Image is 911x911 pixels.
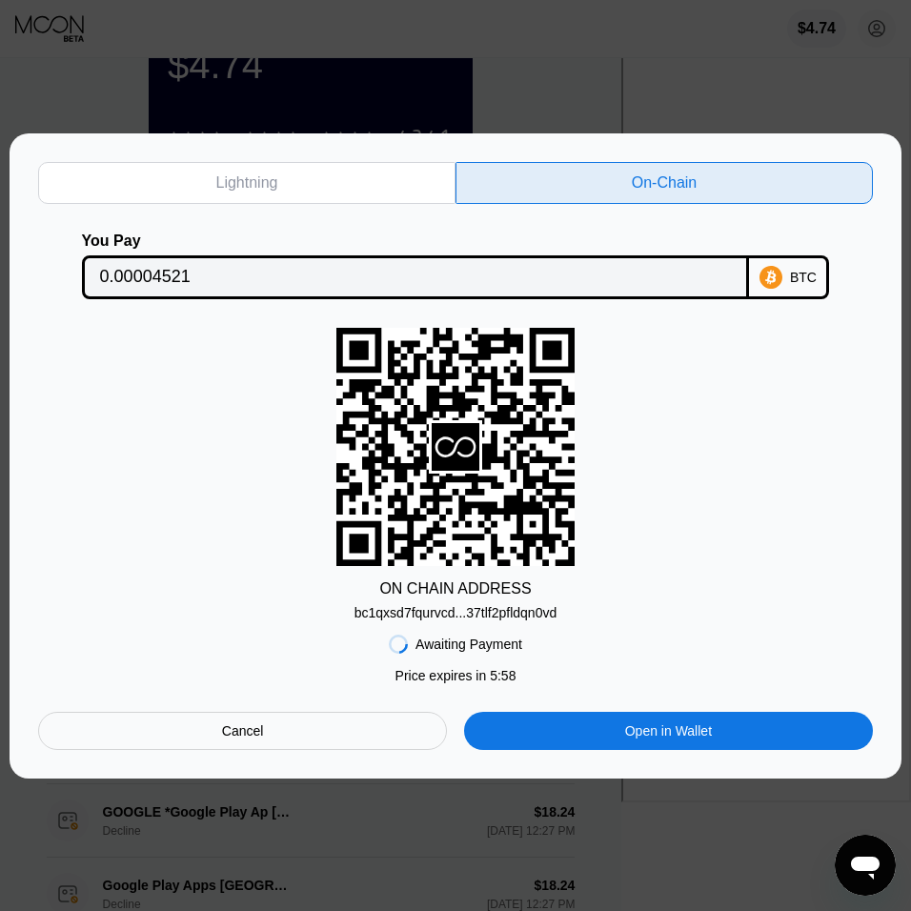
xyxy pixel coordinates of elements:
[38,233,873,299] div: You PayBTC
[464,712,873,750] div: Open in Wallet
[835,835,896,896] iframe: Button to launch messaging window, conversation in progress
[354,605,557,620] div: bc1qxsd7fqurvcd...37tlf2pfldqn0vd
[415,637,522,652] div: Awaiting Payment
[38,162,455,204] div: Lightning
[490,668,516,683] span: 5 : 58
[38,712,447,750] div: Cancel
[395,668,516,683] div: Price expires in
[379,580,531,597] div: ON CHAIN ADDRESS
[82,233,750,250] div: You Pay
[354,597,557,620] div: bc1qxsd7fqurvcd...37tlf2pfldqn0vd
[222,722,264,739] div: Cancel
[455,162,873,204] div: On-Chain
[216,173,278,192] div: Lightning
[790,270,817,285] div: BTC
[632,173,697,192] div: On-Chain
[625,722,712,739] div: Open in Wallet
